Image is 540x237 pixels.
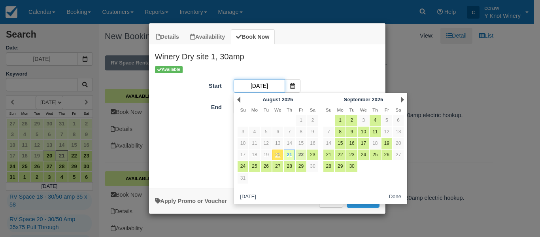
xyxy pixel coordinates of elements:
a: 26 [261,161,272,172]
a: 9 [307,127,318,137]
a: 29 [335,161,346,172]
button: [DATE] [237,192,259,202]
a: 30 [346,161,357,172]
a: 22 [296,150,306,160]
a: 26 [381,150,392,160]
a: Book Now [231,29,274,45]
a: Prev [237,97,240,103]
div: Item Modal [149,44,385,184]
a: Details [151,29,184,45]
a: 21 [323,150,334,160]
a: Next [401,97,404,103]
a: 1 [335,115,346,126]
a: 19 [381,138,392,149]
span: Monday [251,107,258,112]
label: End [149,100,228,112]
span: Wednesday [274,107,281,112]
span: Friday [385,107,389,112]
span: Tuesday [349,107,354,112]
a: 3 [358,115,369,126]
a: 16 [346,138,357,149]
span: Saturday [396,107,401,112]
span: Wednesday [360,107,367,112]
a: 3 [238,127,248,137]
a: Apply Voucher [155,198,227,204]
a: 21 [284,150,295,160]
a: 9 [346,127,357,137]
span: 2025 [281,97,293,102]
a: 18 [249,150,260,160]
a: 14 [323,138,334,149]
a: 4 [370,115,380,126]
span: Sunday [326,107,331,112]
a: 2 [307,115,318,126]
a: 30 [307,161,318,172]
a: 7 [284,127,295,137]
a: 31 [238,173,248,184]
span: 2025 [372,97,383,102]
span: Available [155,66,183,73]
a: 6 [272,127,283,137]
a: 28 [284,161,295,172]
a: 5 [261,127,272,137]
a: 22 [335,150,346,160]
a: 18 [370,138,380,149]
label: Start [149,79,228,90]
span: Friday [299,107,303,112]
a: 24 [358,150,369,160]
a: 8 [296,127,306,137]
a: 11 [370,127,380,137]
span: Sunday [240,107,245,112]
a: 23 [346,150,357,160]
a: 20 [393,138,404,149]
a: 29 [296,161,306,172]
a: 1 [296,115,306,126]
a: 20 [272,150,283,160]
a: 27 [272,161,283,172]
a: 13 [272,138,283,149]
span: Saturday [310,107,315,112]
a: 8 [335,127,346,137]
a: 5 [381,115,392,126]
a: 15 [296,138,306,149]
span: September [344,97,370,102]
a: 6 [393,115,404,126]
a: 10 [238,138,248,149]
a: 25 [370,150,380,160]
button: Done [386,192,404,202]
div: : [149,174,385,184]
a: 10 [358,127,369,137]
span: Monday [337,107,344,112]
a: 11 [249,138,260,149]
a: 4 [249,127,260,137]
span: Thursday [372,107,378,112]
a: 2 [346,115,357,126]
a: 19 [261,150,272,160]
a: 28 [323,161,334,172]
a: 25 [249,161,260,172]
a: 17 [238,150,248,160]
a: Availability [185,29,230,45]
a: 17 [358,138,369,149]
a: 27 [393,150,404,160]
span: August [262,97,280,102]
span: Thursday [287,107,292,112]
h2: Winery Dry site 1, 30amp [149,44,385,65]
a: 16 [307,138,318,149]
a: 14 [284,138,295,149]
a: 23 [307,150,318,160]
span: Tuesday [264,107,269,112]
a: 12 [381,127,392,137]
a: 12 [261,138,272,149]
a: 7 [323,127,334,137]
a: 15 [335,138,346,149]
a: 24 [238,161,248,172]
a: 13 [393,127,404,137]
